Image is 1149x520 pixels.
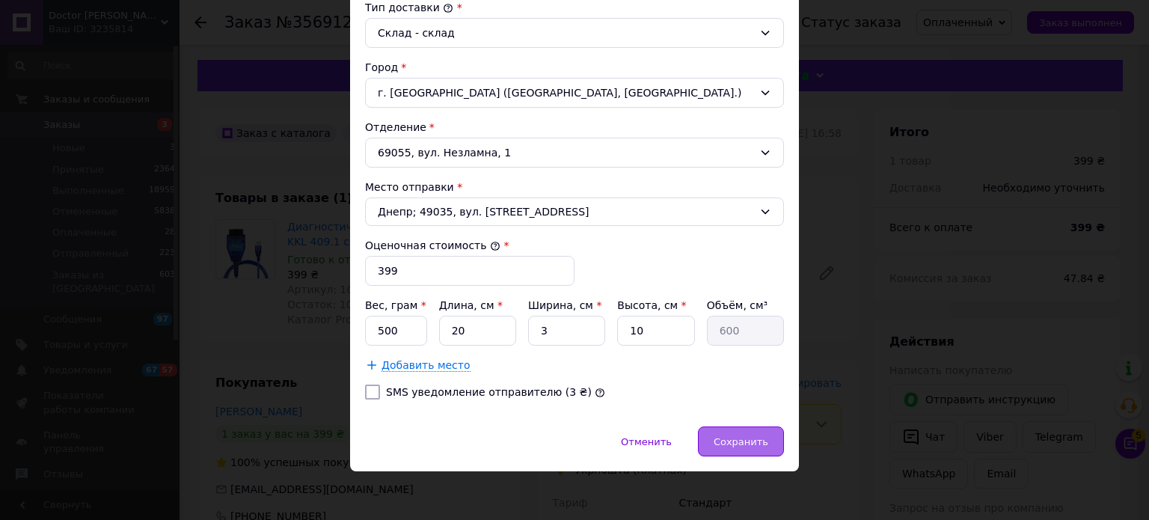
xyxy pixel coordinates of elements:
[439,299,503,311] label: Длина, см
[378,25,753,41] div: Склад - склад
[528,299,601,311] label: Ширина, см
[365,239,500,251] label: Оценочная стоимость
[365,78,784,108] div: г. [GEOGRAPHIC_DATA] ([GEOGRAPHIC_DATA], [GEOGRAPHIC_DATA].)
[714,436,768,447] span: Сохранить
[382,359,471,372] span: Добавить место
[378,204,753,219] span: Днепр; 49035, вул. [STREET_ADDRESS]
[365,60,784,75] div: Город
[707,298,784,313] div: Объём, см³
[617,299,686,311] label: Высота, см
[621,436,672,447] span: Отменить
[365,120,784,135] div: Отделение
[386,386,592,398] label: SMS уведомление отправителю (3 ₴)
[365,138,784,168] div: 69055, вул. Незламна, 1
[365,180,784,195] div: Место отправки
[365,299,426,311] label: Вес, грам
